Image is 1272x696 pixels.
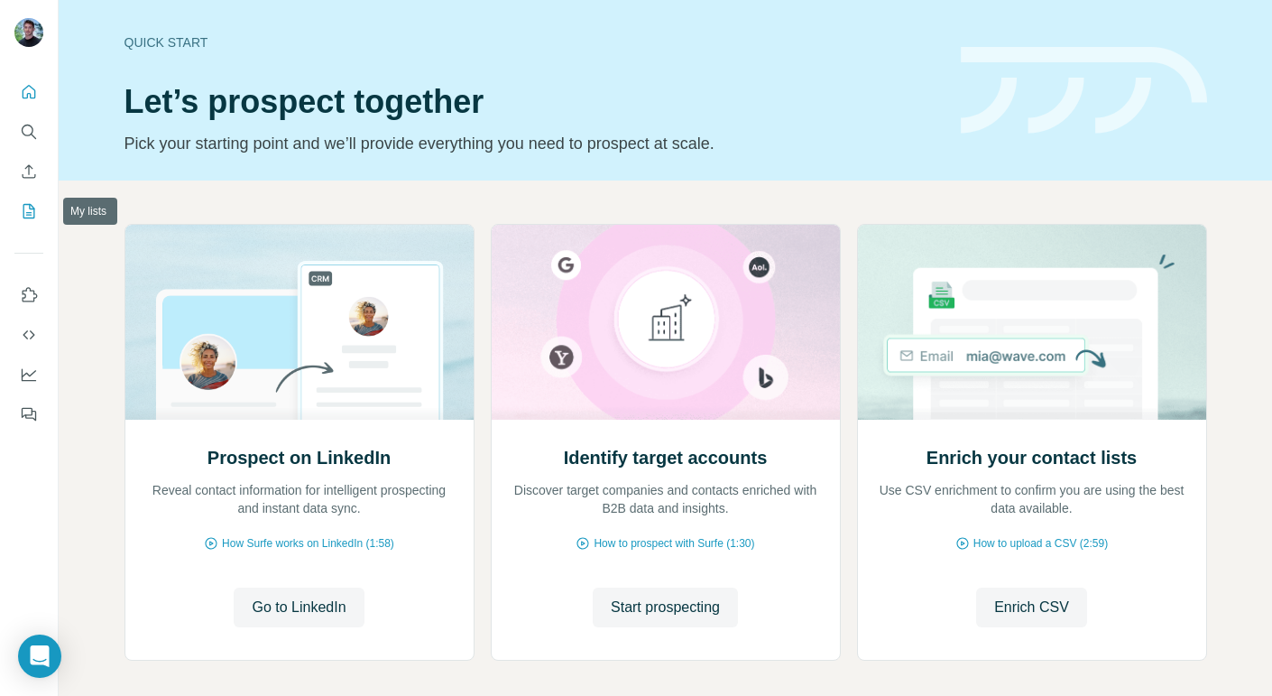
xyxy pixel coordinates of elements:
img: Enrich your contact lists [857,225,1207,420]
button: Use Surfe on LinkedIn [14,279,43,311]
div: Open Intercom Messenger [18,635,61,678]
span: How to prospect with Surfe (1:30) [594,535,754,552]
p: Discover target companies and contacts enriched with B2B data and insights. [510,481,822,517]
button: Go to LinkedIn [234,588,364,627]
img: Identify target accounts [491,225,841,420]
div: Quick start [124,33,939,51]
button: Dashboard [14,358,43,391]
span: How to upload a CSV (2:59) [973,535,1108,552]
img: Prospect on LinkedIn [124,225,475,420]
span: Start prospecting [611,597,720,618]
span: How Surfe works on LinkedIn (1:58) [222,535,394,552]
p: Use CSV enrichment to confirm you are using the best data available. [876,481,1188,517]
h2: Identify target accounts [564,445,768,470]
h2: Enrich your contact lists [926,445,1137,470]
button: Search [14,116,43,148]
img: Avatar [14,18,43,47]
button: Use Surfe API [14,319,43,351]
span: Enrich CSV [994,597,1069,618]
button: Feedback [14,398,43,431]
button: Start prospecting [593,588,738,627]
button: Enrich CSV [976,588,1087,627]
p: Reveal contact information for intelligent prospecting and instant data sync. [143,481,456,517]
img: banner [961,47,1207,135]
p: Pick your starting point and we’ll provide everything you need to prospect at scale. [124,131,939,156]
button: Quick start [14,76,43,108]
span: Go to LinkedIn [252,597,346,618]
h1: Let’s prospect together [124,84,939,120]
button: My lists [14,195,43,227]
h2: Prospect on LinkedIn [207,445,391,470]
button: Enrich CSV [14,155,43,188]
